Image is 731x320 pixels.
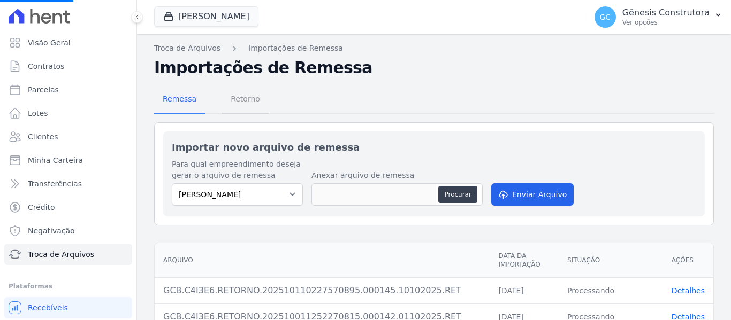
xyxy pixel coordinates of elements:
[622,18,710,27] p: Ver opções
[4,103,132,124] a: Lotes
[663,243,713,278] th: Ações
[154,86,205,114] a: Remessa
[559,277,663,303] td: Processando
[156,88,203,110] span: Remessa
[491,183,574,206] button: Enviar Arquivo
[28,61,64,72] span: Contratos
[28,108,48,119] span: Lotes
[28,37,71,48] span: Visão Geral
[154,43,220,54] a: Troca de Arquivos
[4,32,132,53] a: Visão Geral
[28,302,68,313] span: Recebíveis
[672,286,705,295] a: Detalhes
[172,159,303,181] label: Para qual empreendimento deseja gerar o arquivo de remessa
[248,43,343,54] a: Importações de Remessa
[172,140,696,154] h2: Importar novo arquivo de remessa
[622,7,710,18] p: Gênesis Construtora
[222,86,269,114] a: Retorno
[4,173,132,194] a: Transferências
[154,6,258,27] button: [PERSON_NAME]
[154,86,269,114] nav: Tab selector
[4,126,132,147] a: Clientes
[224,88,266,110] span: Retorno
[4,220,132,241] a: Negativação
[4,150,132,171] a: Minha Carteira
[438,186,477,203] button: Procurar
[586,2,731,32] button: GC Gênesis Construtora Ver opções
[154,43,714,54] nav: Breadcrumb
[28,202,55,213] span: Crédito
[28,155,83,166] span: Minha Carteira
[599,13,611,21] span: GC
[28,178,82,189] span: Transferências
[28,225,75,236] span: Negativação
[28,84,59,95] span: Parcelas
[4,56,132,77] a: Contratos
[4,244,132,265] a: Troca de Arquivos
[163,284,481,297] div: GCB.C4I3E6.RETORNO.202510110227570895.000145.10102025.RET
[28,249,94,260] span: Troca de Arquivos
[490,277,559,303] td: [DATE]
[559,243,663,278] th: Situação
[311,170,483,181] label: Anexar arquivo de remessa
[28,131,58,142] span: Clientes
[490,243,559,278] th: Data da Importação
[4,297,132,318] a: Recebíveis
[154,58,714,77] h2: Importações de Remessa
[4,197,132,218] a: Crédito
[155,243,490,278] th: Arquivo
[4,79,132,100] a: Parcelas
[9,280,128,293] div: Plataformas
